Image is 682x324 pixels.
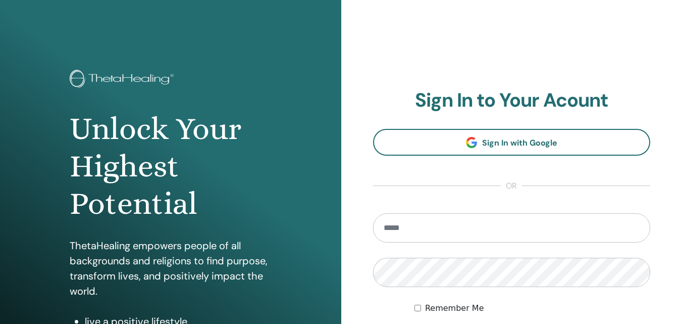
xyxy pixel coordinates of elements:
[70,110,272,223] h1: Unlock Your Highest Potential
[373,89,651,112] h2: Sign In to Your Acount
[425,302,484,314] label: Remember Me
[373,129,651,156] a: Sign In with Google
[501,180,522,192] span: or
[482,137,557,148] span: Sign In with Google
[414,302,650,314] div: Keep me authenticated indefinitely or until I manually logout
[70,238,272,299] p: ThetaHealing empowers people of all backgrounds and religions to find purpose, transform lives, a...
